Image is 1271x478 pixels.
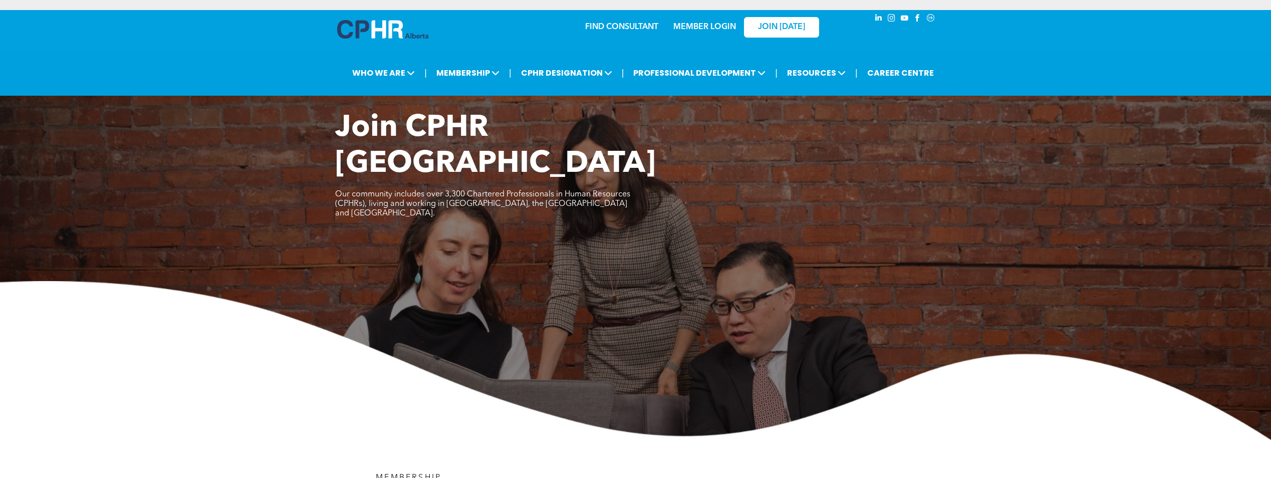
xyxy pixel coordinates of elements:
li: | [509,63,512,83]
a: youtube [899,13,910,26]
a: JOIN [DATE] [744,17,819,38]
span: RESOURCES [784,64,849,82]
span: MEMBERSHIP [433,64,502,82]
img: A blue and white logo for cp alberta [337,20,428,39]
a: instagram [886,13,897,26]
a: Social network [925,13,936,26]
a: MEMBER LOGIN [673,23,736,31]
a: CAREER CENTRE [864,64,937,82]
span: Our community includes over 3,300 Chartered Professionals in Human Resources (CPHRs), living and ... [335,190,630,217]
span: CPHR DESIGNATION [518,64,615,82]
a: FIND CONSULTANT [585,23,658,31]
span: JOIN [DATE] [758,23,805,32]
li: | [424,63,427,83]
span: WHO WE ARE [349,64,418,82]
li: | [622,63,624,83]
span: PROFESSIONAL DEVELOPMENT [630,64,769,82]
a: facebook [912,13,923,26]
li: | [855,63,858,83]
li: | [775,63,778,83]
a: linkedin [873,13,884,26]
span: Join CPHR [GEOGRAPHIC_DATA] [335,113,656,179]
